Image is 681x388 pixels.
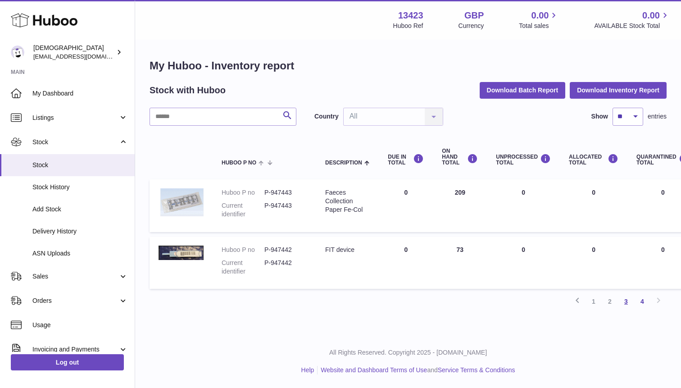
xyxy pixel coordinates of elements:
[301,366,314,374] a: Help
[569,154,618,166] div: ALLOCATED Total
[661,189,665,196] span: 0
[642,9,660,22] span: 0.00
[393,22,423,30] div: Huboo Ref
[222,201,264,219] dt: Current identifier
[325,188,370,214] div: Faeces Collection Paper Fe-Col
[560,237,627,289] td: 0
[32,297,118,305] span: Orders
[32,345,118,354] span: Invoicing and Payments
[264,259,307,276] dd: P-947442
[32,114,118,122] span: Listings
[398,9,423,22] strong: 13423
[32,249,128,258] span: ASN Uploads
[264,246,307,254] dd: P-947442
[648,112,667,121] span: entries
[33,44,114,61] div: [DEMOGRAPHIC_DATA]
[459,22,484,30] div: Currency
[519,22,559,30] span: Total sales
[32,89,128,98] span: My Dashboard
[433,237,487,289] td: 73
[32,161,128,169] span: Stock
[591,112,608,121] label: Show
[480,82,566,98] button: Download Batch Report
[594,22,670,30] span: AVAILABLE Stock Total
[464,9,484,22] strong: GBP
[487,179,560,232] td: 0
[159,246,204,260] img: product image
[150,84,226,96] h2: Stock with Huboo
[11,354,124,370] a: Log out
[318,366,515,374] li: and
[594,9,670,30] a: 0.00 AVAILABLE Stock Total
[32,272,118,281] span: Sales
[519,9,559,30] a: 0.00 Total sales
[487,237,560,289] td: 0
[634,293,650,310] a: 4
[325,246,370,254] div: FIT device
[661,246,665,253] span: 0
[325,160,362,166] span: Description
[32,138,118,146] span: Stock
[560,179,627,232] td: 0
[222,160,256,166] span: Huboo P no
[33,53,132,60] span: [EMAIL_ADDRESS][DOMAIN_NAME]
[602,293,618,310] a: 2
[32,183,128,192] span: Stock History
[142,348,674,357] p: All Rights Reserved. Copyright 2025 - [DOMAIN_NAME]
[32,227,128,236] span: Delivery History
[264,188,307,197] dd: P-947443
[264,201,307,219] dd: P-947443
[379,237,433,289] td: 0
[222,246,264,254] dt: Huboo P no
[388,154,424,166] div: DUE IN TOTAL
[159,188,204,216] img: product image
[570,82,667,98] button: Download Inventory Report
[438,366,515,374] a: Service Terms & Conditions
[150,59,667,73] h1: My Huboo - Inventory report
[433,179,487,232] td: 209
[379,179,433,232] td: 0
[222,188,264,197] dt: Huboo P no
[586,293,602,310] a: 1
[222,259,264,276] dt: Current identifier
[531,9,549,22] span: 0.00
[496,154,551,166] div: UNPROCESSED Total
[314,112,339,121] label: Country
[442,148,478,166] div: ON HAND Total
[32,321,128,329] span: Usage
[618,293,634,310] a: 3
[11,46,24,59] img: olgazyuz@outlook.com
[321,366,427,374] a: Website and Dashboard Terms of Use
[32,205,128,214] span: Add Stock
